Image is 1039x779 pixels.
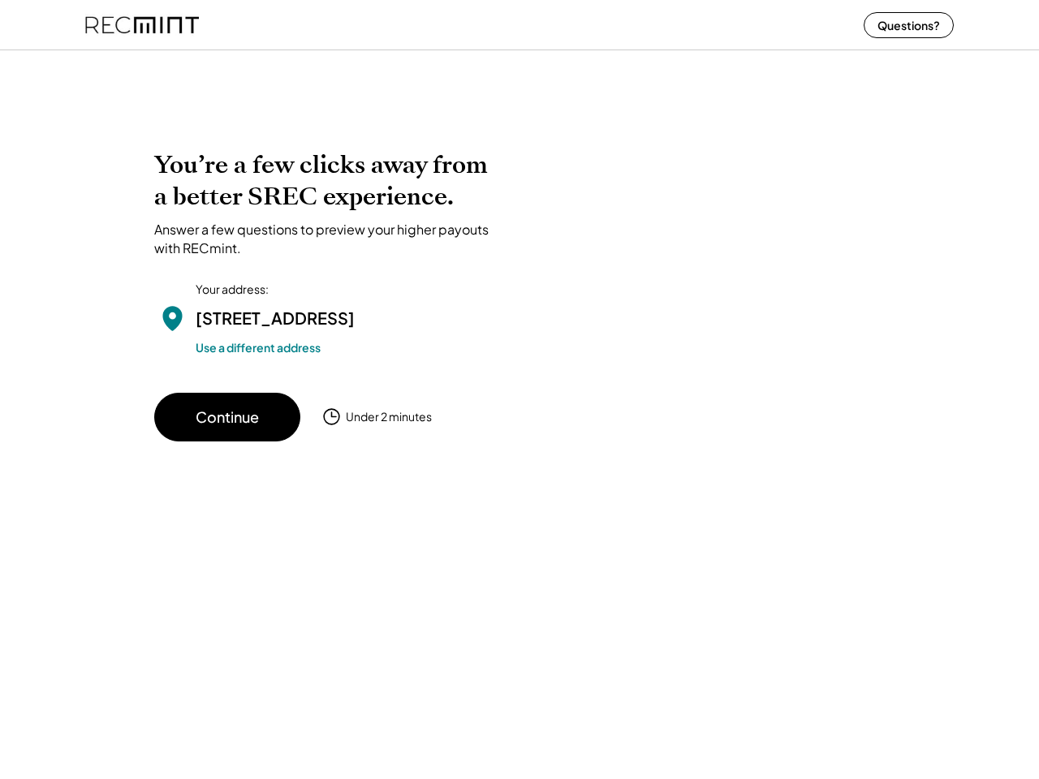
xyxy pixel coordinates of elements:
button: Use a different address [196,338,321,356]
h2: You’re a few clicks away from a better SREC experience. [154,149,503,213]
div: Under 2 minutes [346,409,432,425]
img: recmint-logotype%403x%20%281%29.jpeg [85,3,199,46]
div: Your address: [196,282,269,298]
button: Continue [154,393,300,441]
button: Questions? [864,12,954,38]
div: Answer a few questions to preview your higher payouts with RECmint. [154,221,503,257]
div: [STREET_ADDRESS] [196,306,355,330]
